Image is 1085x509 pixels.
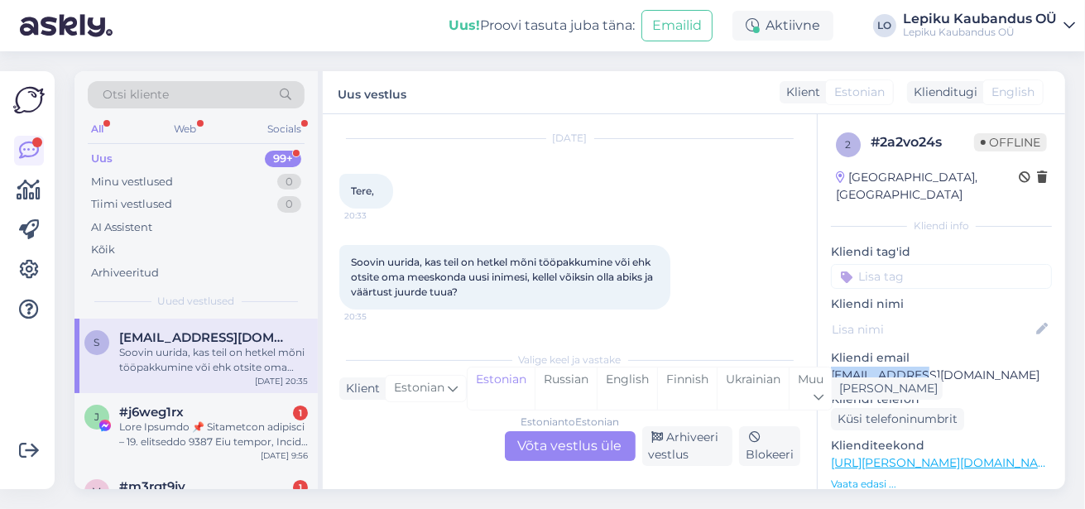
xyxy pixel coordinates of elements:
[657,367,717,410] div: Finnish
[907,84,977,101] div: Klienditugi
[831,477,1052,492] p: Vaata edasi ...
[91,196,172,213] div: Tiimi vestlused
[831,367,1052,384] p: [EMAIL_ADDRESS][DOMAIN_NAME]
[831,243,1052,261] p: Kliendi tag'id
[642,426,733,466] div: Arhiveeri vestlus
[798,372,823,387] span: Muu
[505,431,636,461] div: Võta vestlus üle
[265,151,301,167] div: 99+
[732,11,833,41] div: Aktiivne
[338,81,406,103] label: Uus vestlus
[351,256,655,298] span: Soovin uurida, kas teil on hetkel mõni tööpakkumine või ehk otsite oma meeskonda uusi inimesi, ke...
[351,185,374,197] span: Tere,
[871,132,974,152] div: # 2a2vo24s
[119,479,185,494] span: #m3rgt9jy
[255,375,308,387] div: [DATE] 20:35
[831,455,1059,470] a: [URL][PERSON_NAME][DOMAIN_NAME]
[832,320,1033,339] input: Lisa nimi
[717,367,789,410] div: Ukrainian
[264,118,305,140] div: Socials
[780,84,820,101] div: Klient
[94,336,100,348] span: s
[535,367,597,410] div: Russian
[103,86,169,103] span: Otsi kliente
[831,295,1052,313] p: Kliendi nimi
[739,426,800,466] div: Blokeeri
[119,420,308,449] div: Lore Ipsumdo 📌 Sitametcon adipisci – 19. elitseddo 9387 Eiu tempor, Incidi utlaboreetdo magna ali...
[88,118,107,140] div: All
[93,485,102,497] span: m
[344,310,406,323] span: 20:35
[597,367,657,410] div: English
[91,219,152,236] div: AI Assistent
[91,174,173,190] div: Minu vestlused
[339,131,800,146] div: [DATE]
[261,449,308,462] div: [DATE] 9:56
[119,405,184,420] span: #j6weg1rx
[13,84,45,116] img: Askly Logo
[449,16,635,36] div: Proovi tasuta juba täna:
[119,330,291,345] span: saviaukbirgit@gmail.com
[873,14,896,37] div: LO
[344,209,406,222] span: 20:33
[339,380,380,397] div: Klient
[833,380,938,397] div: [PERSON_NAME]
[831,218,1052,233] div: Kliendi info
[831,408,964,430] div: Küsi telefoninumbrit
[171,118,200,140] div: Web
[468,367,535,410] div: Estonian
[91,242,115,258] div: Kõik
[293,406,308,420] div: 1
[119,345,308,375] div: Soovin uurida, kas teil on hetkel mõni tööpakkumine või ehk otsite oma meeskonda uusi inimesi, ke...
[836,169,1019,204] div: [GEOGRAPHIC_DATA], [GEOGRAPHIC_DATA]
[974,133,1047,151] span: Offline
[277,174,301,190] div: 0
[91,151,113,167] div: Uus
[831,437,1052,454] p: Klienditeekond
[831,264,1052,289] input: Lisa tag
[293,480,308,495] div: 1
[831,349,1052,367] p: Kliendi email
[339,353,800,367] div: Valige keel ja vastake
[846,138,852,151] span: 2
[449,17,480,33] b: Uus!
[991,84,1035,101] span: English
[903,12,1075,39] a: Lepiku Kaubandus OÜLepiku Kaubandus OÜ
[158,294,235,309] span: Uued vestlused
[834,84,885,101] span: Estonian
[521,415,619,430] div: Estonian to Estonian
[903,26,1057,39] div: Lepiku Kaubandus OÜ
[277,196,301,213] div: 0
[903,12,1057,26] div: Lepiku Kaubandus OÜ
[91,265,159,281] div: Arhiveeritud
[394,379,444,397] span: Estonian
[94,411,99,423] span: j
[641,10,713,41] button: Emailid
